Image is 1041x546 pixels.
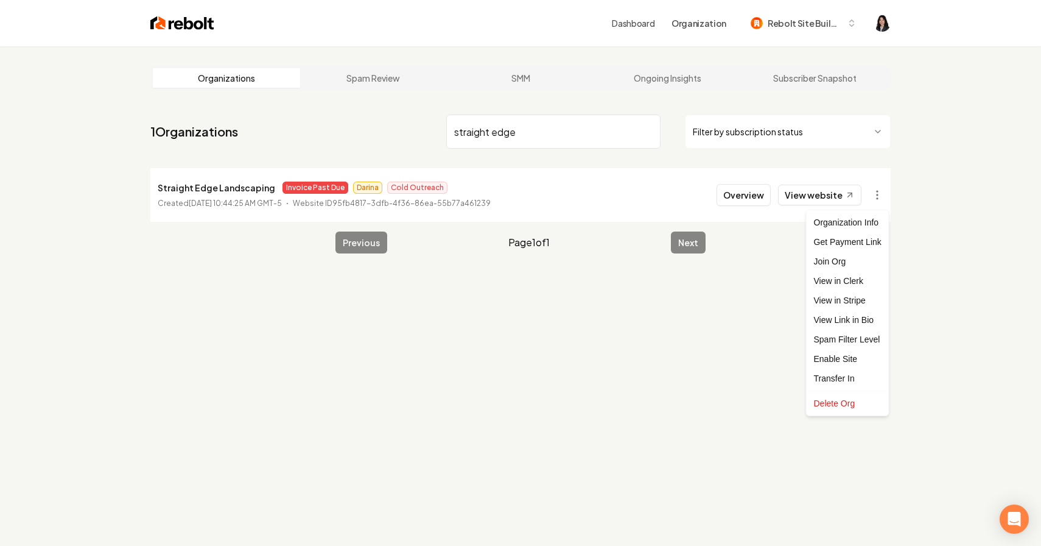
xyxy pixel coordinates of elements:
[809,349,886,369] div: Enable Site
[809,310,886,330] a: View Link in Bio
[809,330,886,349] div: Spam Filter Level
[809,252,886,271] div: Join Org
[809,369,886,388] div: Transfer In
[809,291,886,310] a: View in Stripe
[809,213,886,232] div: Organization Info
[809,394,886,413] div: Delete Org
[809,271,886,291] a: View in Clerk
[809,232,886,252] div: Get Payment Link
